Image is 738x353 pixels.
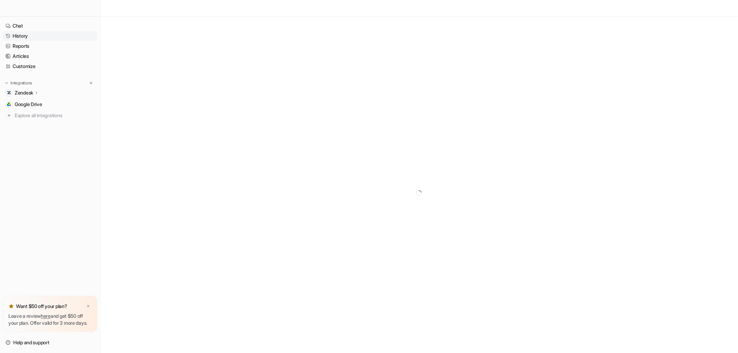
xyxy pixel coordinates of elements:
p: Integrations [10,80,32,86]
button: Integrations [3,80,34,87]
a: Customize [3,61,97,71]
span: Explore all integrations [15,110,95,121]
a: History [3,31,97,41]
img: Google Drive [7,102,11,106]
img: expand menu [4,81,9,85]
a: Help and support [3,338,97,347]
img: explore all integrations [6,112,13,119]
a: Explore all integrations [3,111,97,120]
img: Zendesk [7,91,11,95]
img: star [8,303,14,309]
a: Reports [3,41,97,51]
a: Chat [3,21,97,31]
a: Google DriveGoogle Drive [3,99,97,109]
img: menu_add.svg [89,81,93,85]
p: Zendesk [15,89,33,96]
p: Leave a review and get $50 off your plan. Offer valid for 3 more days. [8,313,92,326]
span: Google Drive [15,101,42,108]
p: Want $50 off your plan? [16,303,67,310]
a: Articles [3,51,97,61]
a: here [41,313,51,319]
img: x [86,304,90,309]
